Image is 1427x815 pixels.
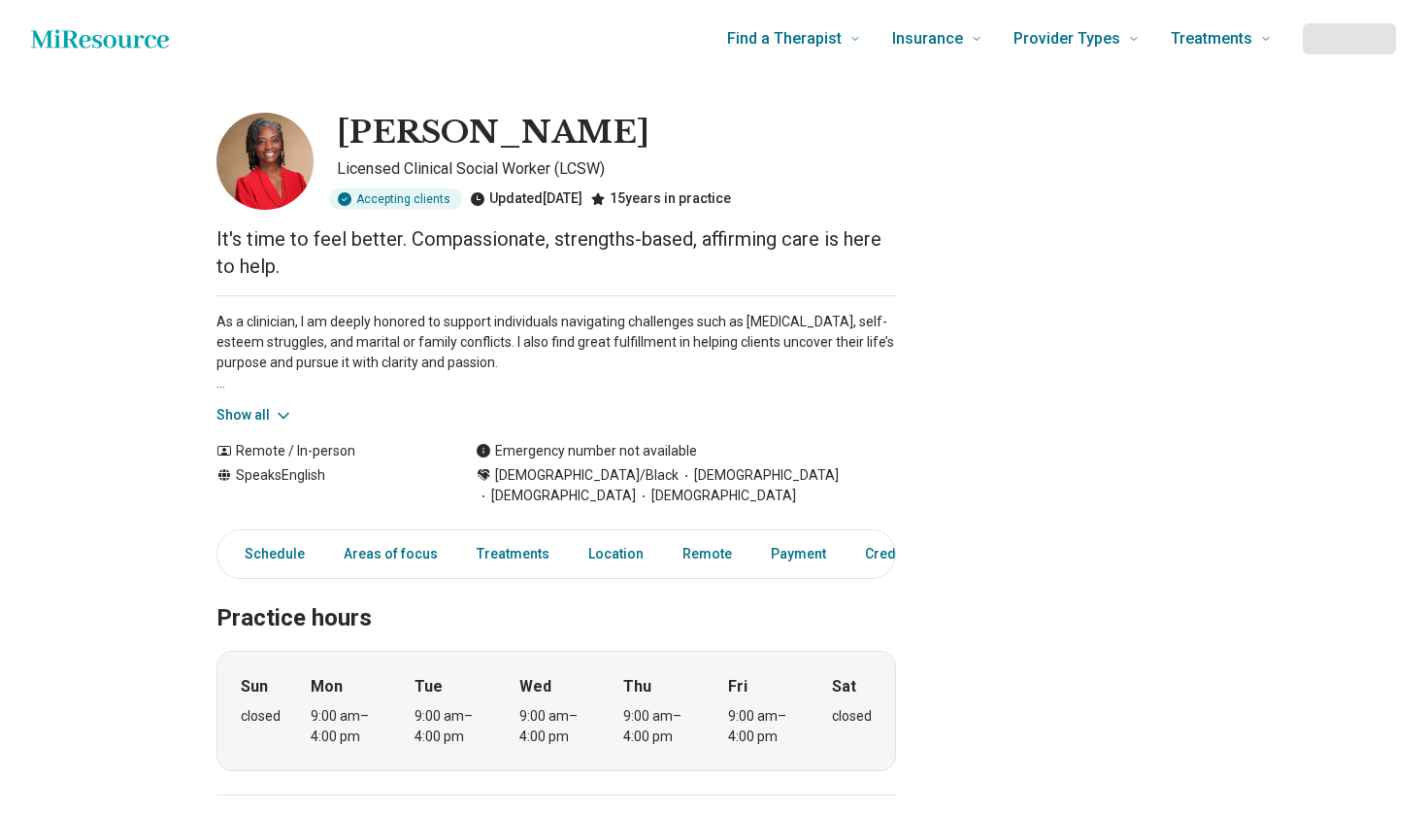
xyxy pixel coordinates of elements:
h1: [PERSON_NAME] [337,113,649,153]
strong: Fri [728,675,747,698]
div: When does the program meet? [216,651,896,771]
div: Updated [DATE] [470,188,582,210]
a: Home page [31,19,169,58]
span: [DEMOGRAPHIC_DATA] [636,486,796,506]
a: Remote [671,534,744,574]
a: Areas of focus [332,534,449,574]
img: Carynne Williams, Licensed Clinical Social Worker (LCSW) [216,113,314,210]
div: closed [832,706,872,727]
h2: Practice hours [216,556,896,635]
div: Emergency number not available [476,441,697,461]
button: Show all [216,405,293,425]
div: 9:00 am – 4:00 pm [728,706,803,747]
p: Licensed Clinical Social Worker (LCSW) [337,157,896,181]
div: Accepting clients [329,188,462,210]
p: As a clinician, I am deeply honored to support individuals navigating challenges such as [MEDICAL... [216,312,896,393]
div: 9:00 am – 4:00 pm [519,706,594,747]
strong: Tue [415,675,443,698]
a: Treatments [465,534,561,574]
span: [DEMOGRAPHIC_DATA]/Black [495,465,679,486]
div: 9:00 am – 4:00 pm [623,706,698,747]
p: It's time to feel better. Compassionate, strengths-based, affirming care is here to help. [216,225,896,280]
div: Speaks English [216,465,437,506]
strong: Wed [519,675,551,698]
div: closed [241,706,281,727]
span: Find a Therapist [727,25,842,52]
div: 9:00 am – 4:00 pm [311,706,385,747]
span: Treatments [1171,25,1252,52]
span: [DEMOGRAPHIC_DATA] [679,465,839,486]
a: Schedule [221,534,316,574]
a: Payment [759,534,838,574]
strong: Mon [311,675,343,698]
strong: Sun [241,675,268,698]
a: Credentials [853,534,950,574]
span: [DEMOGRAPHIC_DATA] [476,486,636,506]
strong: Thu [623,675,651,698]
div: 9:00 am – 4:00 pm [415,706,489,747]
a: Location [577,534,655,574]
span: Insurance [892,25,963,52]
strong: Sat [832,675,856,698]
div: Remote / In-person [216,441,437,461]
span: Provider Types [1013,25,1120,52]
div: 15 years in practice [590,188,731,210]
